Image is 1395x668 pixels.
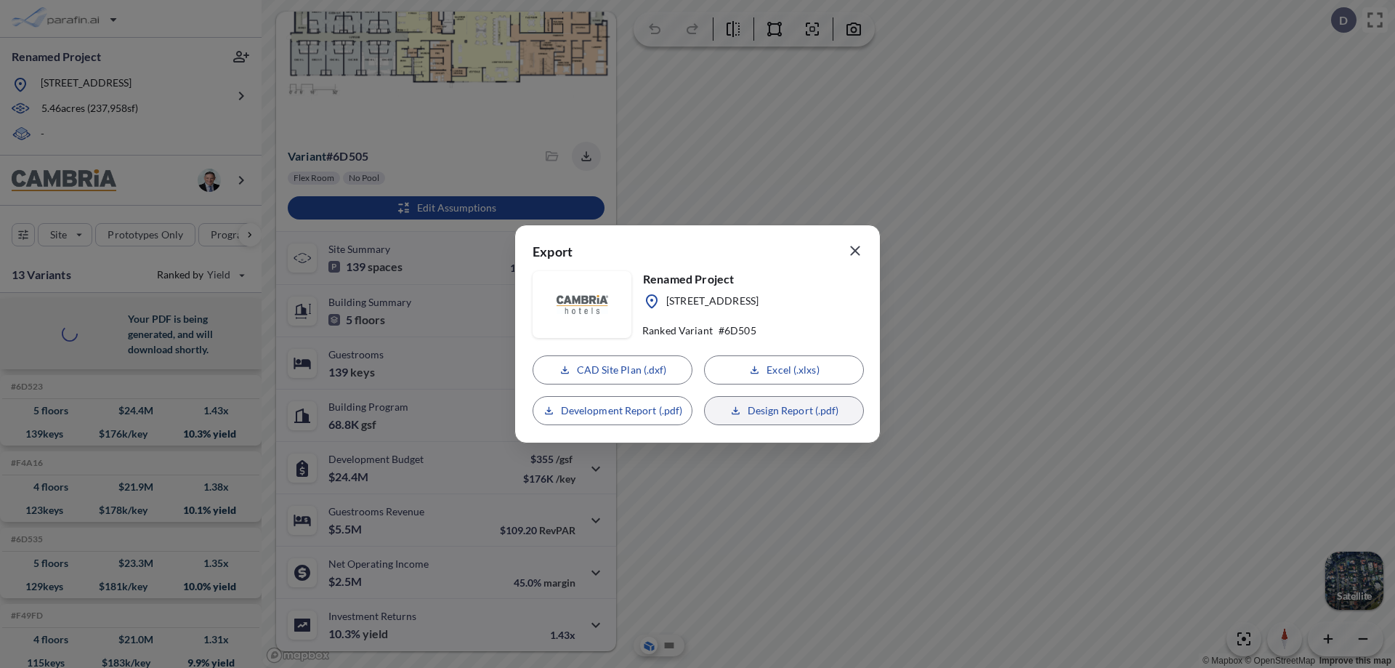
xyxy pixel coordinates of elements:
p: [STREET_ADDRESS] [666,294,759,310]
p: # 6D505 [719,324,756,337]
p: Renamed Project [643,271,759,287]
p: Export [533,243,573,265]
img: floorplanBranLogoPlug [557,295,608,313]
p: Ranked Variant [642,324,713,337]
